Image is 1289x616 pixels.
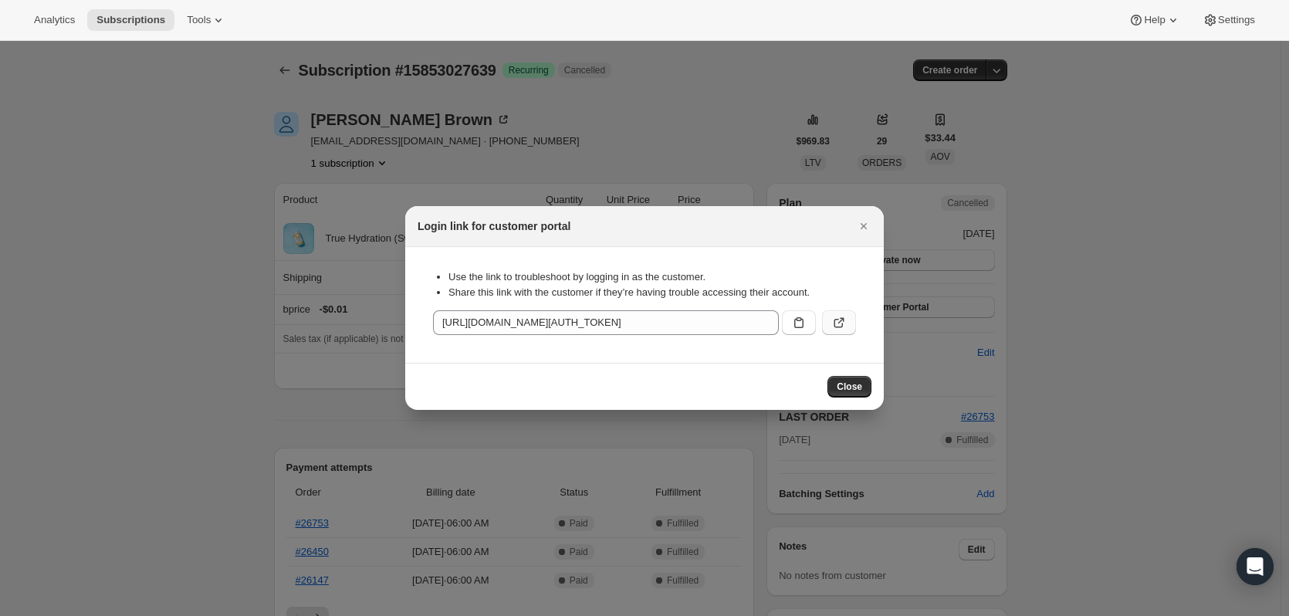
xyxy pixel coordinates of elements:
[187,14,211,26] span: Tools
[1193,9,1264,31] button: Settings
[1237,548,1274,585] div: Open Intercom Messenger
[853,215,875,237] button: Close
[25,9,84,31] button: Analytics
[448,269,856,285] li: Use the link to troubleshoot by logging in as the customer.
[827,376,871,398] button: Close
[34,14,75,26] span: Analytics
[178,9,235,31] button: Tools
[1144,14,1165,26] span: Help
[96,14,165,26] span: Subscriptions
[448,285,856,300] li: Share this link with the customer if they’re having trouble accessing their account.
[1119,9,1189,31] button: Help
[87,9,174,31] button: Subscriptions
[837,381,862,393] span: Close
[1218,14,1255,26] span: Settings
[418,218,570,234] h2: Login link for customer portal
